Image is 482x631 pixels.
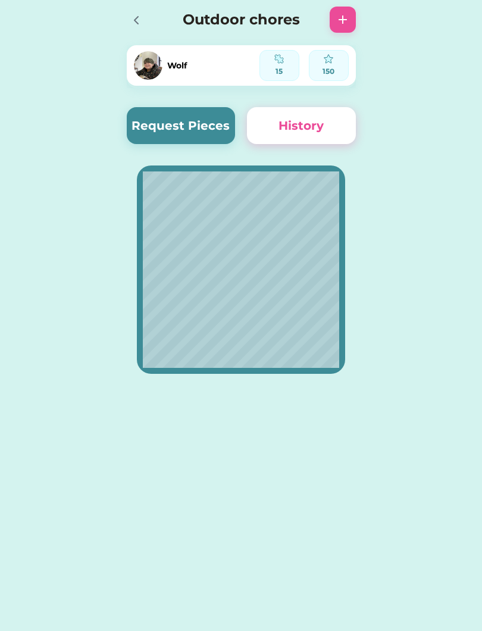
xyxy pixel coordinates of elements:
[274,54,284,64] img: programming-module-puzzle-1--code-puzzle-module-programming-plugin-piece.svg
[127,107,236,144] button: Request Pieces
[264,66,295,77] div: 15
[324,54,333,64] img: interface-favorite-star--reward-rating-rate-social-star-media-favorite-like-stars.svg
[313,66,345,77] div: 150
[336,13,350,27] img: add%201.svg
[134,51,162,80] img: https%3A%2F%2F1dfc823d71cc564f25c7cc035732a2d8.cdn.bubble.io%2Ff1732803766559x616253622509088000%...
[247,107,356,144] button: History
[165,9,318,30] h4: Outdoor chores
[167,60,187,72] div: Wolf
